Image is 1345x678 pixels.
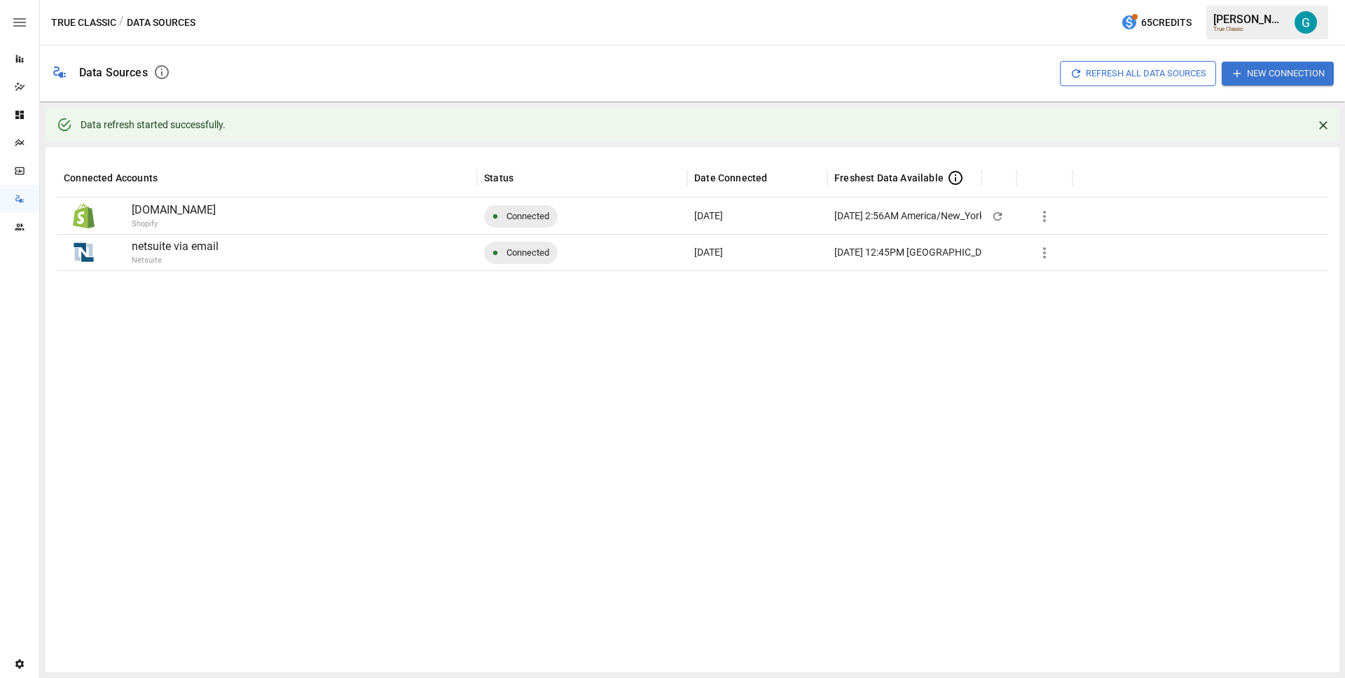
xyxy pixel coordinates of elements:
[1313,115,1334,136] button: Close
[694,172,767,184] div: Date Connected
[1115,10,1197,36] button: 65Credits
[1141,14,1192,32] span: 65 Credits
[1286,3,1325,42] button: Gavin Acres
[1295,11,1317,34] img: Gavin Acres
[834,198,984,234] div: [DATE] 2:56AM America/New_York
[498,198,558,234] span: Connected
[64,172,158,184] div: Connected Accounts
[687,198,827,234] div: Aug 21 2025
[132,202,470,219] p: [DOMAIN_NAME]
[132,238,470,255] p: netsuite via email
[159,168,179,188] button: Sort
[51,14,116,32] button: True Classic
[484,172,513,184] div: Status
[1025,168,1044,188] button: Sort
[498,235,558,270] span: Connected
[1213,26,1286,32] div: True Classic
[1213,13,1286,26] div: [PERSON_NAME]
[132,255,545,267] p: Netsuite
[81,112,226,137] div: Data refresh started successfully.
[687,234,827,270] div: Mar 06 2024
[79,66,148,79] div: Data Sources
[834,171,944,185] span: Freshest Data Available
[71,240,96,265] img: NetSuite Logo
[990,168,1009,188] button: Sort
[1060,61,1216,85] button: Refresh All Data Sources
[834,235,1049,270] div: [DATE] 12:45PM [GEOGRAPHIC_DATA]/New_York
[515,168,534,188] button: Sort
[132,219,545,230] p: Shopify
[119,14,124,32] div: /
[71,204,96,228] img: Shopify Logo
[768,168,788,188] button: Sort
[1222,62,1334,85] button: New Connection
